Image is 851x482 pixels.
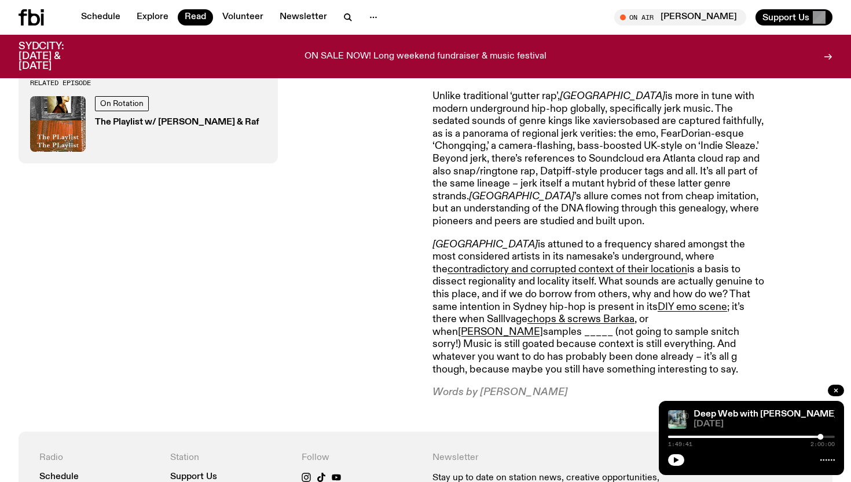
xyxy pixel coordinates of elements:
[560,91,665,101] em: [GEOGRAPHIC_DATA]
[694,410,837,419] a: Deep Web with [PERSON_NAME]
[458,327,543,337] a: [PERSON_NAME]
[305,52,546,62] p: ON SALE NOW! Long weekend fundraiser & music festival
[273,9,334,25] a: Newsletter
[668,441,692,447] span: 1:49:41
[755,9,832,25] button: Support Us
[30,96,266,152] a: On RotationThe Playlist w/ [PERSON_NAME] & Raf
[170,452,287,463] h4: Station
[19,42,93,71] h3: SYDCITY: [DATE] & [DATE]
[39,473,79,481] a: Schedule
[95,118,259,127] h3: The Playlist w/ [PERSON_NAME] & Raf
[302,452,419,463] h4: Follow
[762,12,809,23] span: Support Us
[447,264,687,275] a: contradictory and corrupted context of their location
[614,9,746,25] button: On Air[PERSON_NAME]
[215,9,270,25] a: Volunteer
[658,302,727,312] a: DIY emo scene
[178,9,213,25] a: Read
[432,386,766,399] p: Words by [PERSON_NAME]
[170,473,217,481] a: Support Us
[432,452,681,463] h4: Newsletter
[432,90,766,228] p: Unlike traditional ‘gutter rap’, is more in tune with modern underground hip-hop globally, specif...
[469,191,574,202] em: [GEOGRAPHIC_DATA]
[74,9,127,25] a: Schedule
[810,441,835,447] span: 2:00:00
[432,239,766,377] p: is attuned to a frequency shared amongst the most considered artists in its namesake’s undergroun...
[30,80,266,86] h3: Related Episode
[432,239,538,250] em: [GEOGRAPHIC_DATA]
[527,314,634,324] a: chops & screws Barkaa
[694,420,835,429] span: [DATE]
[39,452,156,463] h4: Radio
[130,9,175,25] a: Explore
